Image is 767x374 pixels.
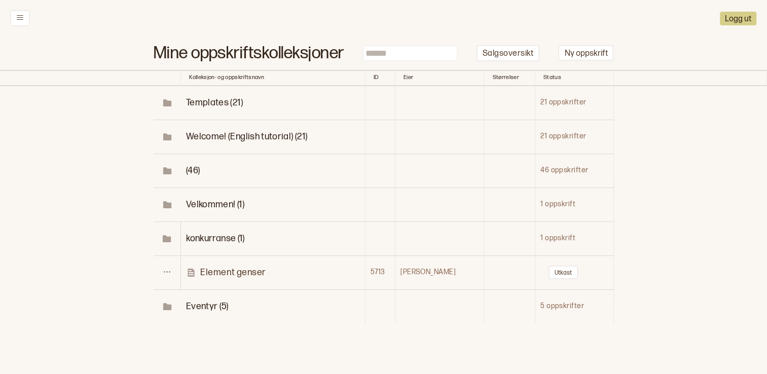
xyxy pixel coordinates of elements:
td: 46 oppskrifter [535,154,613,188]
span: Toggle Row Expanded [186,301,229,312]
th: Toggle SortBy [484,70,535,86]
td: 21 oppskrifter [535,86,613,120]
p: Salgsoversikt [483,49,533,59]
th: Toggle SortBy [154,70,181,86]
button: Salgsoversikt [477,45,539,62]
td: 5 oppskrifter [535,289,613,323]
span: Toggle Row Expanded [154,166,180,176]
span: Toggle Row Expanded [186,165,200,176]
th: Kolleksjon- og oppskriftsnavn [181,70,365,86]
span: Toggle Row Expanded [186,131,308,142]
td: 1 oppskrift [535,188,613,221]
button: Utkast [549,266,578,279]
span: Toggle Row Expanded [154,132,180,142]
span: Toggle Row Expanded [154,98,180,108]
span: Toggle Row Expanded [154,200,180,210]
button: Ny oppskrift [558,45,613,61]
span: Toggle Row Expanded [186,199,244,210]
th: Toggle SortBy [365,70,395,86]
a: Element genser [186,267,364,278]
th: Toggle SortBy [395,70,484,86]
td: [PERSON_NAME] [395,255,484,289]
span: Toggle Row Expanded [186,233,244,244]
h1: Mine oppskriftskolleksjoner [154,48,344,59]
th: Toggle SortBy [535,70,613,86]
span: Toggle Row Expanded [186,97,243,108]
button: Logg ut [720,12,756,25]
p: Element genser [200,267,266,278]
span: Toggle Row Expanded [154,234,180,244]
td: 21 oppskrifter [535,120,613,154]
td: 5713 [365,255,395,289]
td: 1 oppskrift [535,221,613,255]
span: Toggle Row Expanded [154,302,180,312]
